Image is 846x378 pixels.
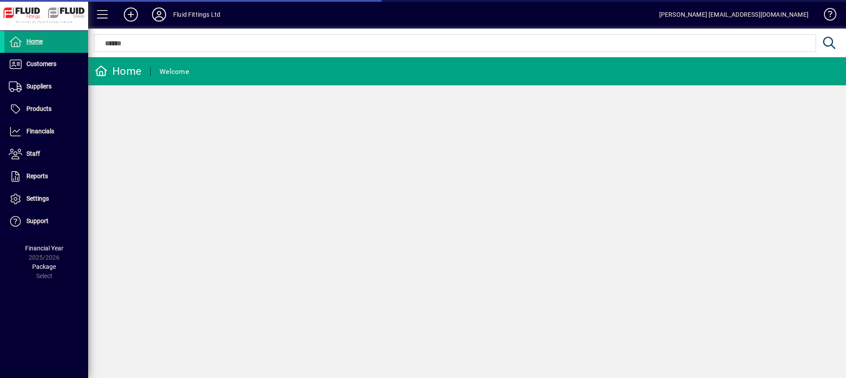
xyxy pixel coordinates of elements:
span: Staff [26,150,40,157]
div: Home [95,64,141,78]
a: Suppliers [4,76,88,98]
span: Settings [26,195,49,202]
span: Support [26,217,48,224]
span: Financials [26,128,54,135]
span: Customers [26,60,56,67]
a: Settings [4,188,88,210]
a: Products [4,98,88,120]
span: Suppliers [26,83,52,90]
button: Add [117,7,145,22]
a: Staff [4,143,88,165]
a: Support [4,210,88,232]
a: Reports [4,165,88,187]
span: Reports [26,172,48,180]
button: Profile [145,7,173,22]
a: Customers [4,53,88,75]
a: Financials [4,121,88,143]
span: Package [32,263,56,270]
span: Products [26,105,52,112]
span: Home [26,38,43,45]
span: Financial Year [25,245,63,252]
div: Fluid Fittings Ltd [173,7,220,22]
div: Welcome [160,65,189,79]
div: [PERSON_NAME] [EMAIL_ADDRESS][DOMAIN_NAME] [659,7,809,22]
a: Knowledge Base [817,2,835,30]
